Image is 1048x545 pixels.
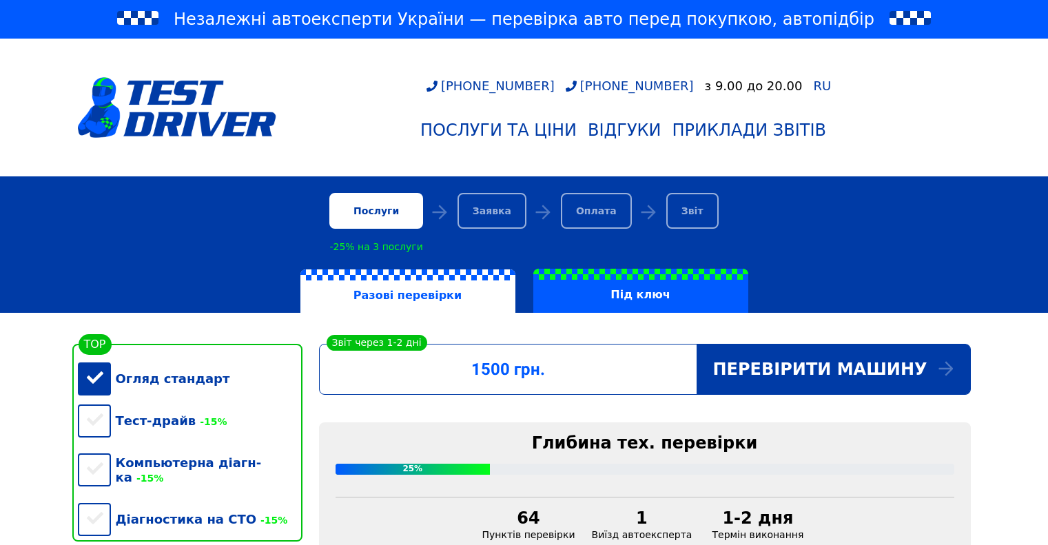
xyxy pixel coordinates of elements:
span: -15% [132,473,163,484]
div: 64 [482,508,575,528]
div: Оплата [561,193,632,229]
div: 1 [592,508,692,528]
a: RU [813,80,831,92]
a: Під ключ [524,269,757,313]
a: Відгуки [582,115,667,145]
div: Виїзд автоексперта [584,508,701,540]
a: [PHONE_NUMBER] [566,79,694,93]
span: RU [813,79,831,93]
span: -15% [256,515,287,526]
label: Разові перевірки [300,269,515,313]
div: Послуги [329,193,422,229]
a: [PHONE_NUMBER] [427,79,555,93]
div: Відгуки [588,121,661,140]
div: Послуги та Ціни [420,121,577,140]
img: logotype@3x [78,77,276,138]
div: Перевірити машину [697,345,970,394]
div: Заявка [458,193,526,229]
div: Огляд стандарт [78,358,302,400]
div: Компьютерна діагн-ка [78,442,302,498]
div: з 9.00 до 20.00 [705,79,803,93]
div: -25% на 3 послуги [329,241,422,252]
div: Приклади звітів [672,121,826,140]
span: -15% [196,416,227,427]
div: Діагностика на СТО [78,498,302,540]
div: Термін виконання [700,508,815,540]
div: Пунктів перевірки [474,508,584,540]
div: 1500 грн. [320,360,697,379]
a: Послуги та Ціни [415,115,582,145]
div: Тест-драйв [78,400,302,442]
label: Під ключ [533,269,748,313]
div: 1-2 дня [708,508,807,528]
a: Приклади звітів [667,115,832,145]
div: Звіт [666,193,719,229]
div: Глибина тех. перевірки [336,433,954,453]
span: Незалежні автоексперти України — перевірка авто перед покупкою, автопідбір [174,8,874,30]
a: logotype@3x [78,44,276,171]
div: 25% [336,464,491,475]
